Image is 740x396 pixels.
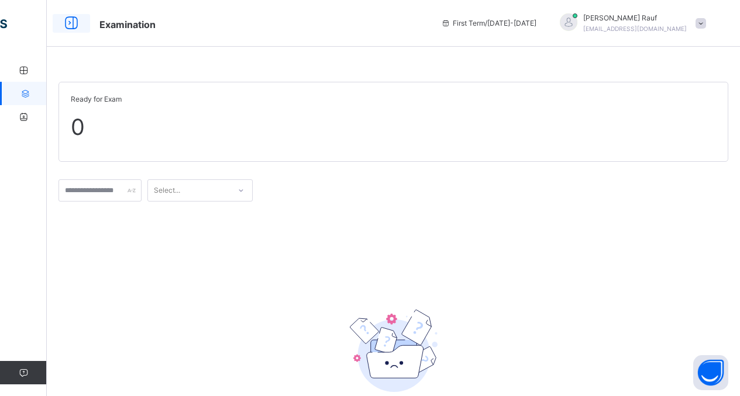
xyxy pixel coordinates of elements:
span: Examination [99,19,156,30]
span: Ready for Exam [71,94,716,105]
span: session/term information [441,18,536,29]
button: Open asap [693,355,728,390]
div: Select... [154,179,180,202]
span: [EMAIL_ADDRESS][DOMAIN_NAME] [583,25,687,32]
span: [PERSON_NAME] Rauf [583,13,687,23]
div: WidadRauf [548,13,712,34]
span: 0 [71,110,716,144]
img: emptyFolder.c0dd6c77127a4b698b748a2c71dfa8de.svg [350,310,438,392]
